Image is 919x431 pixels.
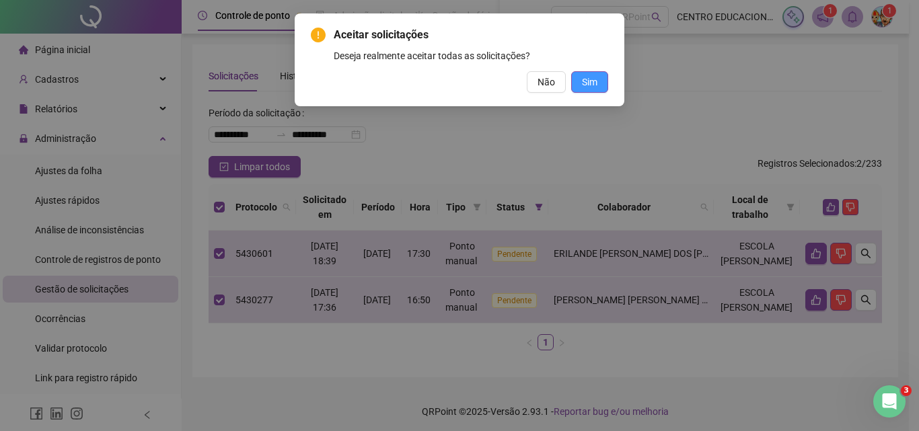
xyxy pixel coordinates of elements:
[582,75,597,89] span: Sim
[538,75,555,89] span: Não
[571,71,608,93] button: Sim
[527,71,566,93] button: Não
[901,385,912,396] span: 3
[873,385,906,418] iframe: Intercom live chat
[334,48,608,63] div: Deseja realmente aceitar todas as solicitações?
[311,28,326,42] span: exclamation-circle
[334,27,608,43] span: Aceitar solicitações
